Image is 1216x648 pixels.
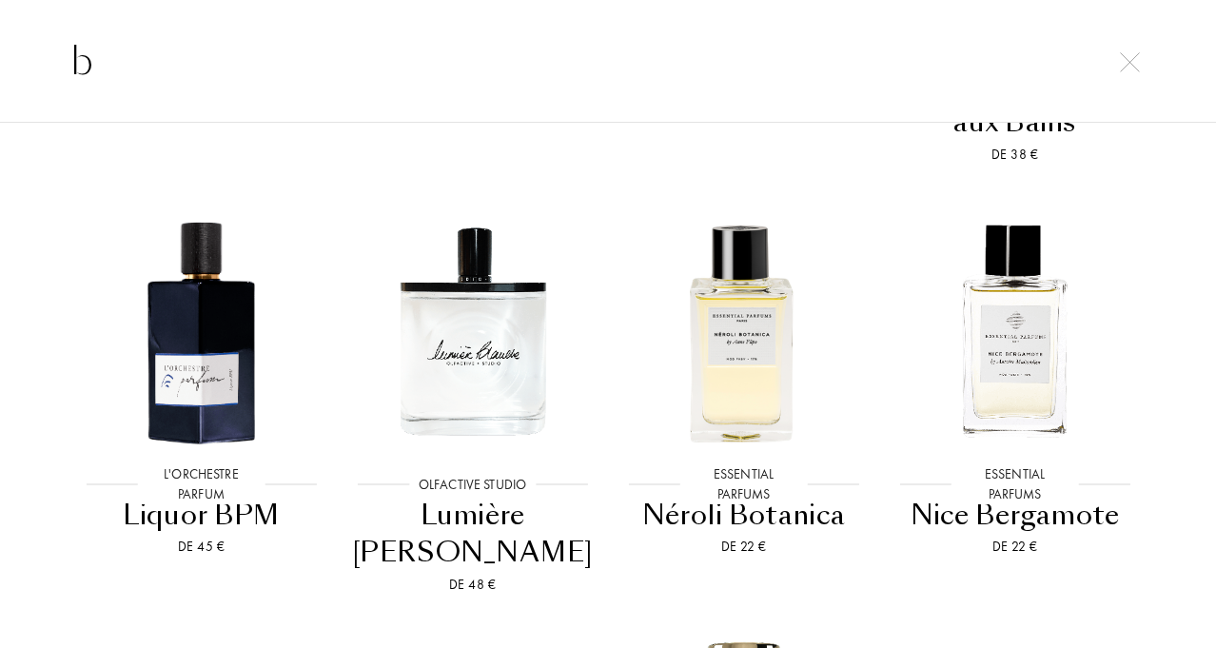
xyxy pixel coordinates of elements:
a: Liquor BPML'Orchestre ParfumLiquor BPMDe 45 € [66,188,337,619]
img: Néroli Botanica [621,209,866,454]
div: Liquor BPM [73,497,329,534]
div: De 22 € [616,537,872,557]
input: Buscar [32,32,1184,89]
div: Néroli Botanica [616,497,872,534]
img: cross.svg [1120,52,1140,72]
a: Lumière BlancheOlfactive StudioLumière [PERSON_NAME]De 48 € [337,188,608,619]
div: Olfactive Studio [409,474,536,494]
div: De 38 € [887,145,1143,165]
a: Néroli BotanicaEssential ParfumsNéroli BotanicaDe 22 € [608,188,879,619]
div: De 48 € [344,575,600,595]
div: Essential Parfums [951,464,1079,504]
div: De 22 € [887,537,1143,557]
div: Essential Parfums [679,464,808,504]
div: L'Orchestre Parfum [137,464,265,504]
div: Nice Bergamote [887,497,1143,534]
div: De 45 € [73,537,329,557]
div: Lumière [PERSON_NAME] [344,497,600,572]
img: Lumière Blanche [350,209,595,454]
a: Nice BergamoteEssential ParfumsNice BergamoteDe 22 € [879,188,1150,619]
img: Liquor BPM [79,209,324,454]
img: Nice Bergamote [892,209,1137,454]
